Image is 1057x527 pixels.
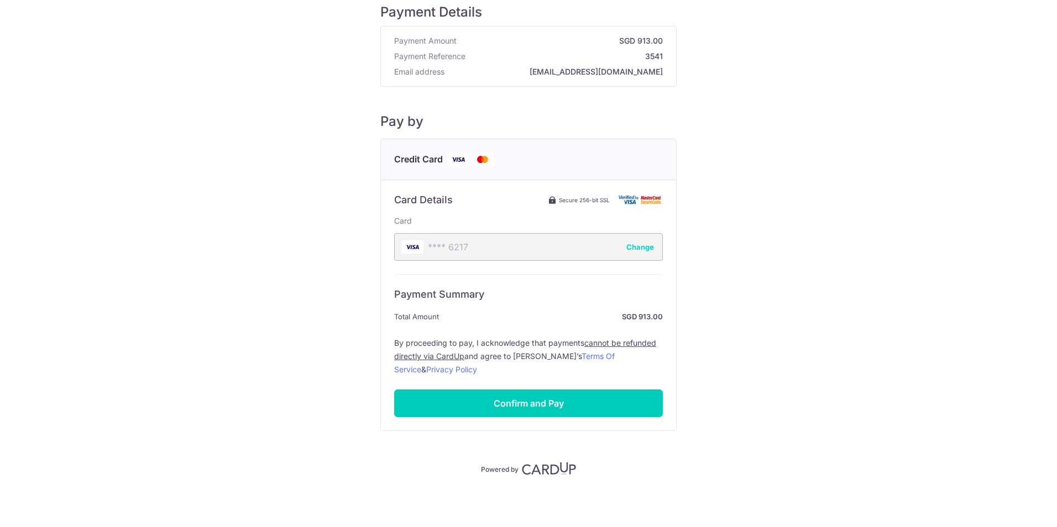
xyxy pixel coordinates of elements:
[394,35,457,46] span: Payment Amount
[394,310,439,323] span: Total Amount
[470,51,663,62] strong: 3541
[522,462,576,475] img: CardUp
[380,4,677,20] h5: Payment Details
[481,463,519,474] p: Powered by
[426,365,477,374] a: Privacy Policy
[394,389,663,417] input: Confirm and Pay
[394,152,443,166] span: Credit Card
[443,310,663,323] strong: SGD 913.00
[447,152,469,166] img: Visa
[449,66,663,77] strong: [EMAIL_ADDRESS][DOMAIN_NAME]
[394,288,663,301] h6: Payment Summary
[394,66,444,77] span: Email address
[619,195,663,204] img: Card secure
[394,215,412,226] label: Card
[380,113,677,130] h5: Pay by
[394,336,663,376] label: By proceeding to pay, I acknowledge that payments and agree to [PERSON_NAME]’s &
[461,35,663,46] strong: SGD 913.00
[394,193,453,207] h6: Card Details
[394,51,465,62] span: Payment Reference
[559,196,610,204] span: Secure 256-bit SSL
[472,152,494,166] img: Mastercard
[626,241,654,252] button: Change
